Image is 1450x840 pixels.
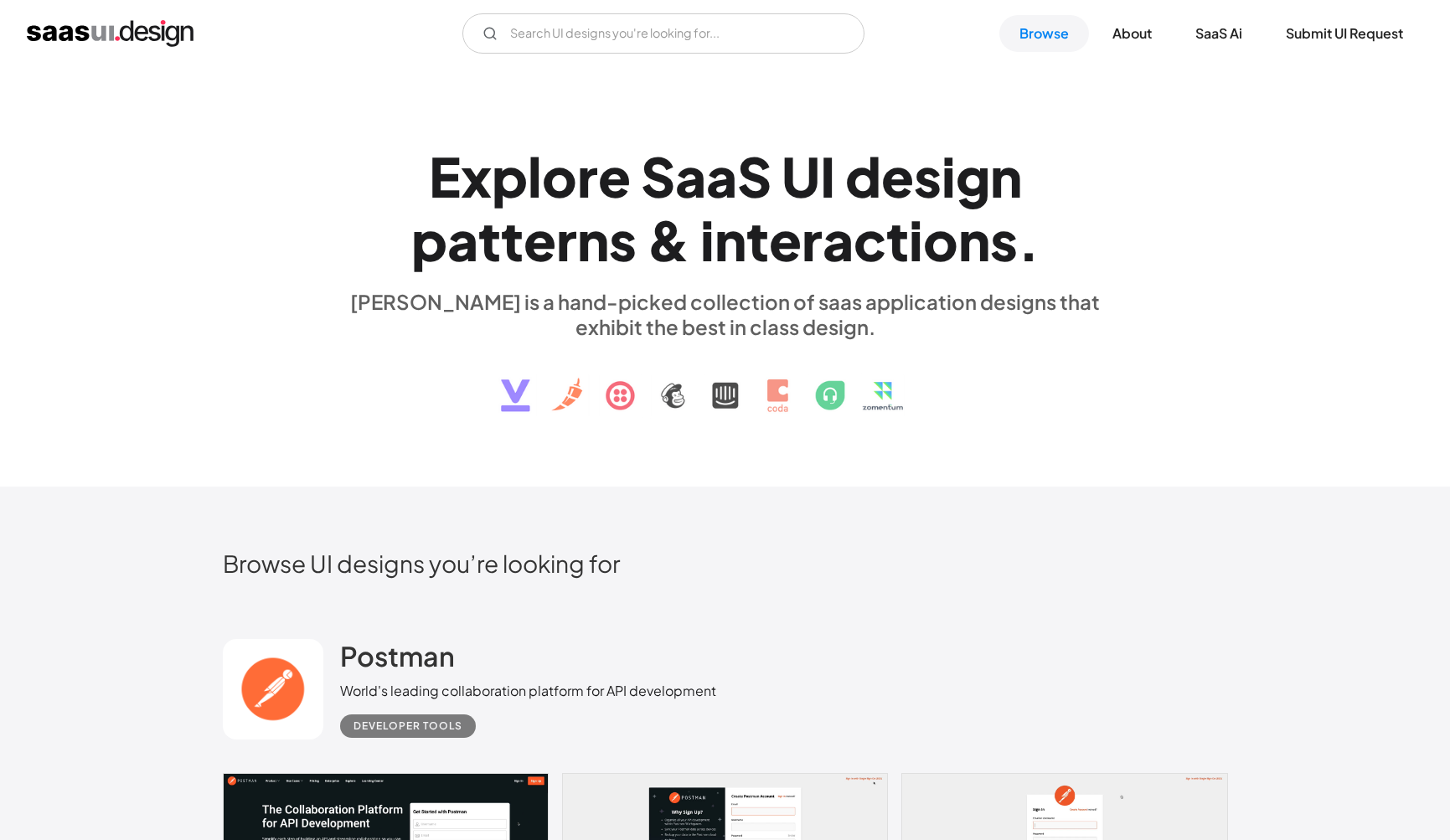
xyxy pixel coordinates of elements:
a: home [27,20,194,47]
div: a [706,144,737,209]
input: Search UI designs you're looking for... [462,13,864,54]
div: p [411,208,447,272]
div: n [958,208,990,272]
div: s [609,208,637,272]
a: About [1092,15,1172,52]
div: n [577,208,609,272]
div: n [990,144,1022,209]
div: i [700,208,715,272]
h1: Explore SaaS UI design patterns & interactions. [340,144,1111,273]
div: U [782,144,820,209]
div: c [854,208,886,272]
a: SaaS Ai [1175,15,1262,52]
div: r [802,208,823,272]
div: s [990,208,1018,272]
div: . [1018,208,1040,272]
div: [PERSON_NAME] is a hand-picked collection of saas application designs that exhibit the best in cl... [340,289,1111,339]
div: I [820,144,835,209]
div: l [528,144,542,209]
div: o [542,144,577,209]
div: e [881,144,914,209]
div: & [647,208,690,272]
form: Email Form [462,13,864,54]
div: World's leading collaboration platform for API development [340,681,716,701]
div: e [598,144,631,209]
h2: Browse UI designs you’re looking for [223,549,1228,578]
div: n [715,208,746,272]
div: d [845,144,881,209]
div: t [478,208,501,272]
div: a [675,144,706,209]
div: t [746,208,769,272]
div: p [492,144,528,209]
div: g [956,144,990,209]
div: x [461,144,492,209]
a: Browse [999,15,1089,52]
div: r [556,208,577,272]
div: o [923,208,958,272]
div: S [737,144,771,209]
h2: Postman [340,639,455,673]
div: i [942,144,956,209]
img: text, icon, saas logo [472,339,979,426]
div: e [769,208,802,272]
div: s [914,144,942,209]
div: e [524,208,556,272]
div: Developer tools [353,716,462,736]
a: Submit UI Request [1266,15,1423,52]
div: a [823,208,854,272]
div: i [909,208,923,272]
a: Postman [340,639,455,681]
div: a [447,208,478,272]
div: E [429,144,461,209]
div: t [886,208,909,272]
div: r [577,144,598,209]
div: t [501,208,524,272]
div: S [641,144,675,209]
